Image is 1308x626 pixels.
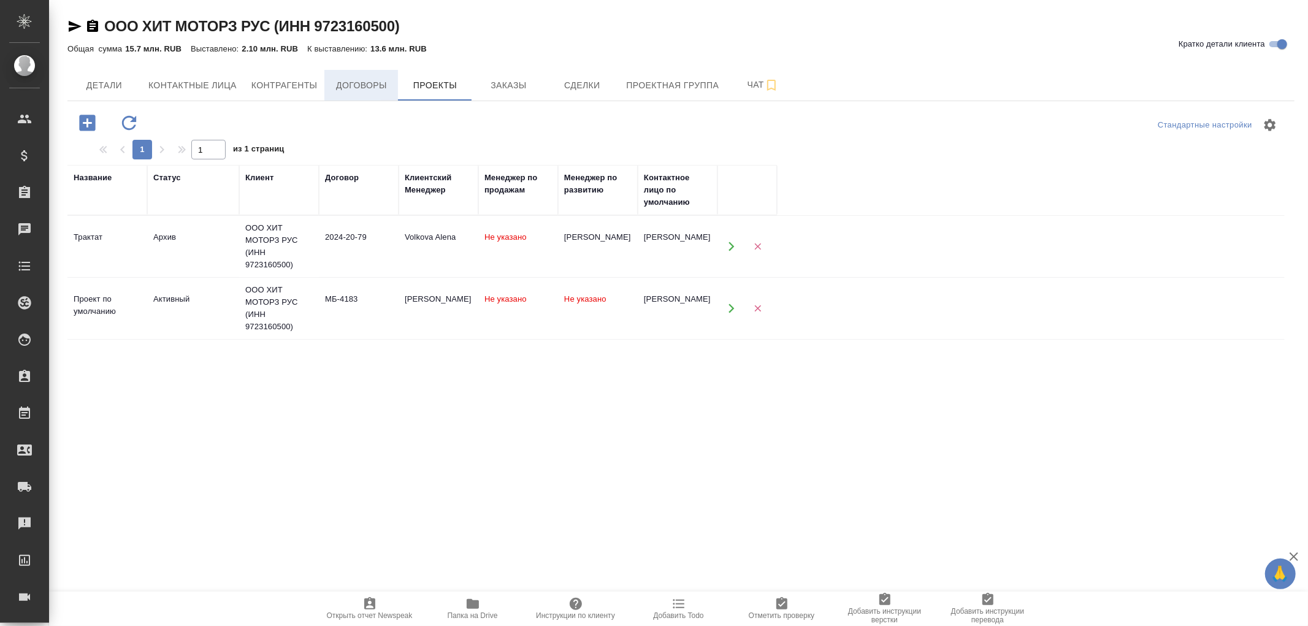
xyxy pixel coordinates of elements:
[75,78,134,93] span: Детали
[325,231,392,243] div: 2024-20-79
[733,77,792,93] span: Чат
[626,78,719,93] span: Проектная группа
[67,19,82,34] button: Скопировать ссылку для ЯМессенджера
[745,234,770,259] button: Удалить
[325,293,392,305] div: МБ-4183
[74,172,112,184] div: Название
[153,172,181,184] div: Статус
[644,293,711,305] div: [PERSON_NAME]
[405,231,472,243] div: Volkova Alena
[936,592,1039,626] button: Добавить инструкции перевода
[245,222,313,271] div: ООО ХИТ МОТОРЗ РУС (ИНН 9723160500)
[524,592,627,626] button: Инструкции по клиенту
[405,293,472,305] div: [PERSON_NAME]
[148,78,237,93] span: Контактные лица
[405,78,464,93] span: Проекты
[653,611,703,620] span: Добавить Todo
[421,592,524,626] button: Папка на Drive
[245,284,313,333] div: ООО ХИТ МОТОРЗ РУС (ИНН 9723160500)
[564,231,632,243] div: [PERSON_NAME]
[245,172,273,184] div: Клиент
[104,18,400,34] a: ООО ХИТ МОТОРЗ РУС (ИНН 9723160500)
[719,234,744,259] button: Открыть
[627,592,730,626] button: Добавить Todo
[332,78,391,93] span: Договоры
[719,296,744,321] button: Открыть
[405,172,472,196] div: Клиентский Менеджер
[764,78,779,93] svg: Подписаться
[484,172,552,196] div: Менеджер по продажам
[479,78,538,93] span: Заказы
[730,592,833,626] button: Отметить проверку
[484,232,527,242] span: Не указано
[1265,559,1296,589] button: 🙏
[318,592,421,626] button: Открыть отчет Newspeak
[484,294,527,303] span: Не указано
[749,611,814,620] span: Отметить проверку
[327,611,413,620] span: Открыть отчет Newspeak
[1155,116,1255,135] div: split button
[944,607,1032,624] span: Добавить инструкции перевода
[448,611,498,620] span: Папка на Drive
[745,296,770,321] button: Удалить
[191,44,242,53] p: Выставлено:
[370,44,436,53] p: 13.6 млн. RUB
[1255,110,1285,140] span: Настроить таблицу
[325,172,359,184] div: Договор
[233,142,285,159] span: из 1 страниц
[841,607,929,624] span: Добавить инструкции верстки
[644,231,711,243] div: [PERSON_NAME]
[307,44,370,53] p: К выставлению:
[644,172,711,208] div: Контактное лицо по умолчанию
[251,78,318,93] span: Контрагенты
[564,172,632,196] div: Менеджер по развитию
[112,110,146,136] button: Обновить данные
[1179,38,1265,50] span: Кратко детали клиента
[85,19,100,34] button: Скопировать ссылку
[153,231,233,243] div: Архив
[833,592,936,626] button: Добавить инструкции верстки
[71,110,104,136] button: Добавить проект
[153,293,233,305] div: Активный
[564,294,606,303] span: Не указано
[536,611,615,620] span: Инструкции по клиенту
[67,44,125,53] p: Общая сумма
[74,231,141,243] div: Трактат
[1270,561,1291,587] span: 🙏
[74,293,141,318] div: Проект по умолчанию
[242,44,307,53] p: 2.10 млн. RUB
[125,44,191,53] p: 15.7 млн. RUB
[553,78,611,93] span: Сделки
